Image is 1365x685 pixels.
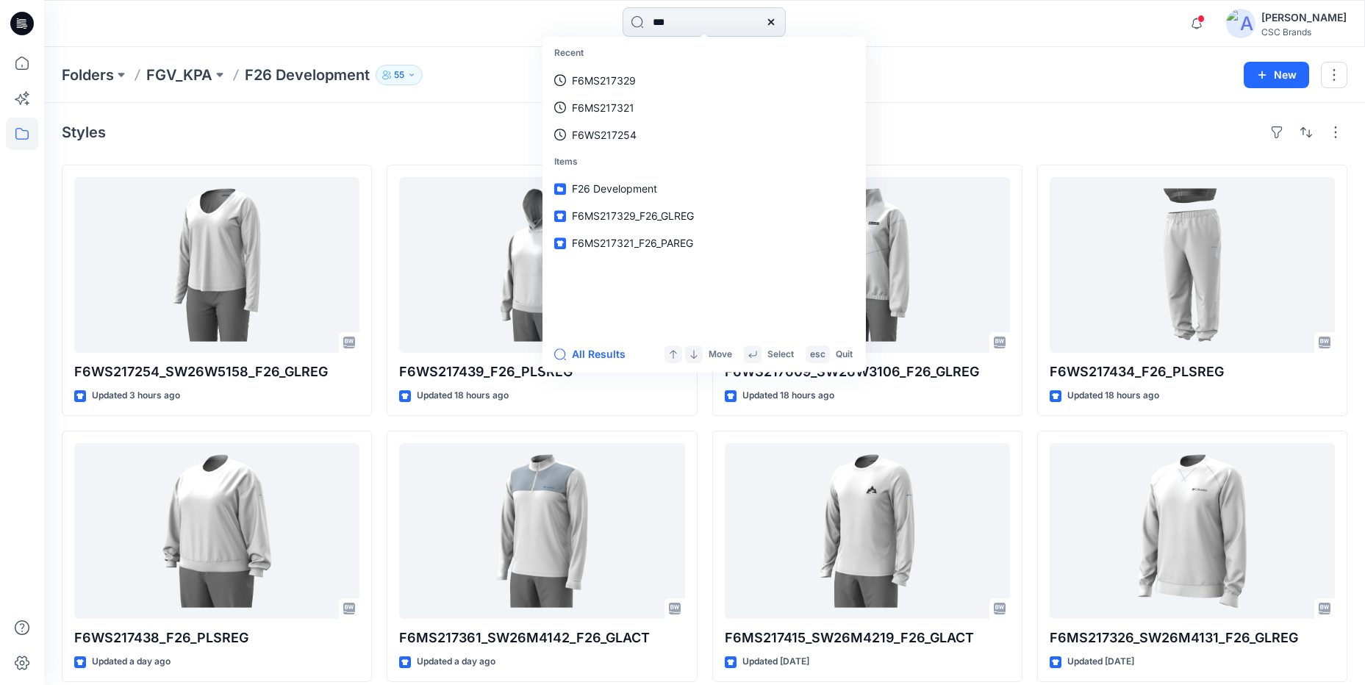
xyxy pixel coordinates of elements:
[709,347,732,362] p: Move
[1226,9,1255,38] img: avatar
[245,65,370,85] p: F26 Development
[572,237,693,249] span: F6MS217321_F26_PAREG
[554,345,635,363] button: All Results
[376,65,423,85] button: 55
[399,362,684,382] p: F6WS217439_F26_PLSREG
[725,628,1010,648] p: F6MS217415_SW26M4219_F26_GLACT
[92,388,180,404] p: Updated 3 hours ago
[545,67,863,94] a: F6MS217329
[1244,62,1309,88] button: New
[572,209,694,222] span: F6MS217329_F26_GLREG
[74,362,359,382] p: F6WS217254_SW26W5158_F26_GLREG
[545,229,863,257] a: F6MS217321_F26_PAREG
[1261,26,1347,37] div: CSC Brands
[92,654,171,670] p: Updated a day ago
[62,65,114,85] a: Folders
[74,177,359,353] a: F6WS217254_SW26W5158_F26_GLREG
[1050,628,1335,648] p: F6MS217326_SW26M4131_F26_GLREG
[399,628,684,648] p: F6MS217361_SW26M4142_F26_GLACT
[1067,388,1159,404] p: Updated 18 hours ago
[836,347,853,362] p: Quit
[545,202,863,229] a: F6MS217329_F26_GLREG
[62,123,106,141] h4: Styles
[742,388,834,404] p: Updated 18 hours ago
[399,177,684,353] a: F6WS217439_F26_PLSREG
[725,443,1010,619] a: F6MS217415_SW26M4219_F26_GLACT
[1050,177,1335,353] a: F6WS217434_F26_PLSREG
[572,100,634,115] p: F6MS217321
[417,654,495,670] p: Updated a day ago
[725,177,1010,353] a: F6WS217609_SW26W3106_F26_GLREG
[545,148,863,176] p: Items
[545,94,863,121] a: F6MS217321
[545,121,863,148] a: F6WS217254
[74,628,359,648] p: F6WS217438_F26_PLSREG
[725,362,1010,382] p: F6WS217609_SW26W3106_F26_GLREG
[74,443,359,619] a: F6WS217438_F26_PLSREG
[1067,654,1134,670] p: Updated [DATE]
[572,127,637,143] p: F6WS217254
[1050,362,1335,382] p: F6WS217434_F26_PLSREG
[767,347,794,362] p: Select
[545,175,863,202] a: F26 Development
[399,443,684,619] a: F6MS217361_SW26M4142_F26_GLACT
[572,182,657,195] span: F26 Development
[417,388,509,404] p: Updated 18 hours ago
[1261,9,1347,26] div: [PERSON_NAME]
[146,65,212,85] a: FGV_KPA
[810,347,825,362] p: esc
[572,73,636,88] p: F6MS217329
[394,67,404,83] p: 55
[1050,443,1335,619] a: F6MS217326_SW26M4131_F26_GLREG
[545,40,863,67] p: Recent
[742,654,809,670] p: Updated [DATE]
